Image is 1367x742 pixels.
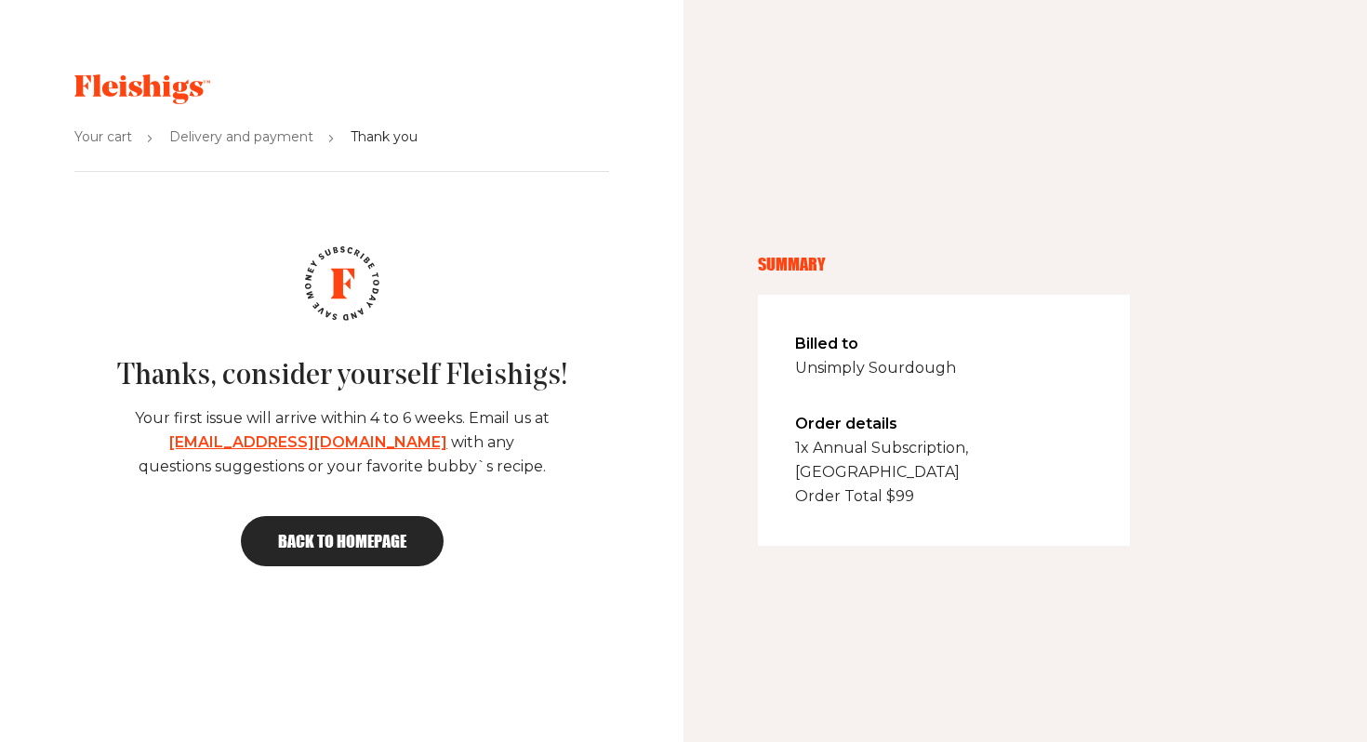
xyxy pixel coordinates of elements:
p: Your first issue will arrive within 4 to 6 weeks. Email us at with any questions suggestions or y... [134,406,551,479]
span: Order Total $ 99 [795,484,1093,509]
a: Back to homepage [241,516,444,566]
span: 1x Annual Subscription, [GEOGRAPHIC_DATA] [795,436,1093,484]
span: Back to homepage [278,533,406,550]
span: Billed to [795,332,1093,356]
span: Thank you [351,126,418,149]
p: Thanks, consider yourself Fleishigs! [117,358,567,395]
span: Your cart [74,126,132,149]
span: Delivery and payment [169,126,313,149]
span: Order details [795,412,1093,436]
a: [EMAIL_ADDRESS][DOMAIN_NAME] [169,433,447,451]
img: logo [305,246,379,321]
span: Unsimply Sourdough [795,356,1093,380]
span: SUMMARY [758,251,1130,276]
